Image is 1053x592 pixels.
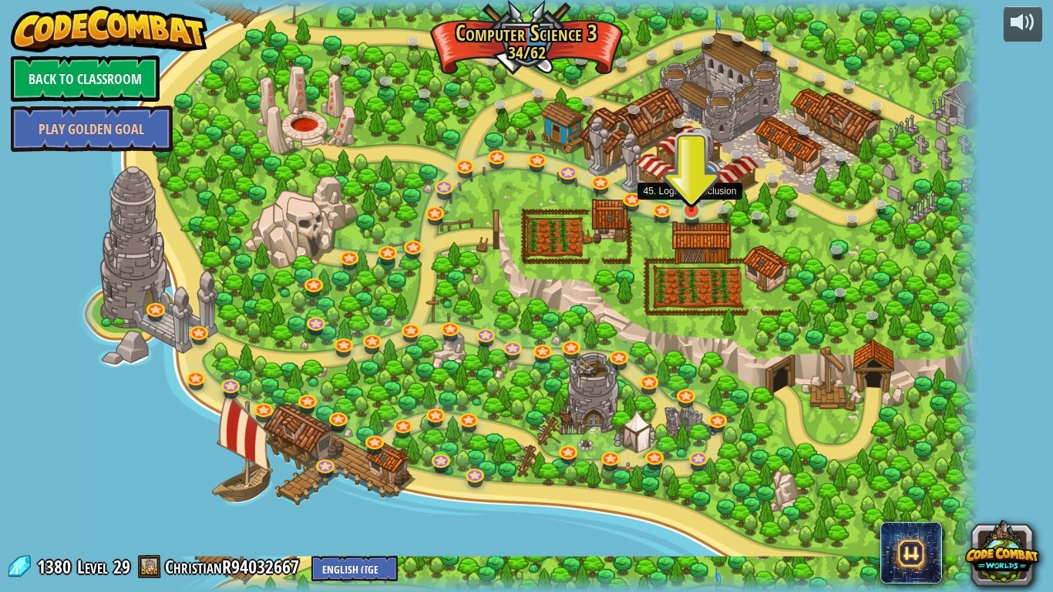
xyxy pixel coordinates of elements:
[11,55,160,102] a: Back to Classroom
[37,554,76,579] span: 1380
[11,6,208,52] img: CodeCombat - Learn how to code by playing a game
[77,554,108,580] span: Level
[1004,6,1042,42] button: Adjust volume
[165,554,304,579] a: ChristianR94032667
[680,160,703,212] img: level-banner-started.png
[113,554,130,579] span: 29
[11,106,173,152] a: Play Golden Goal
